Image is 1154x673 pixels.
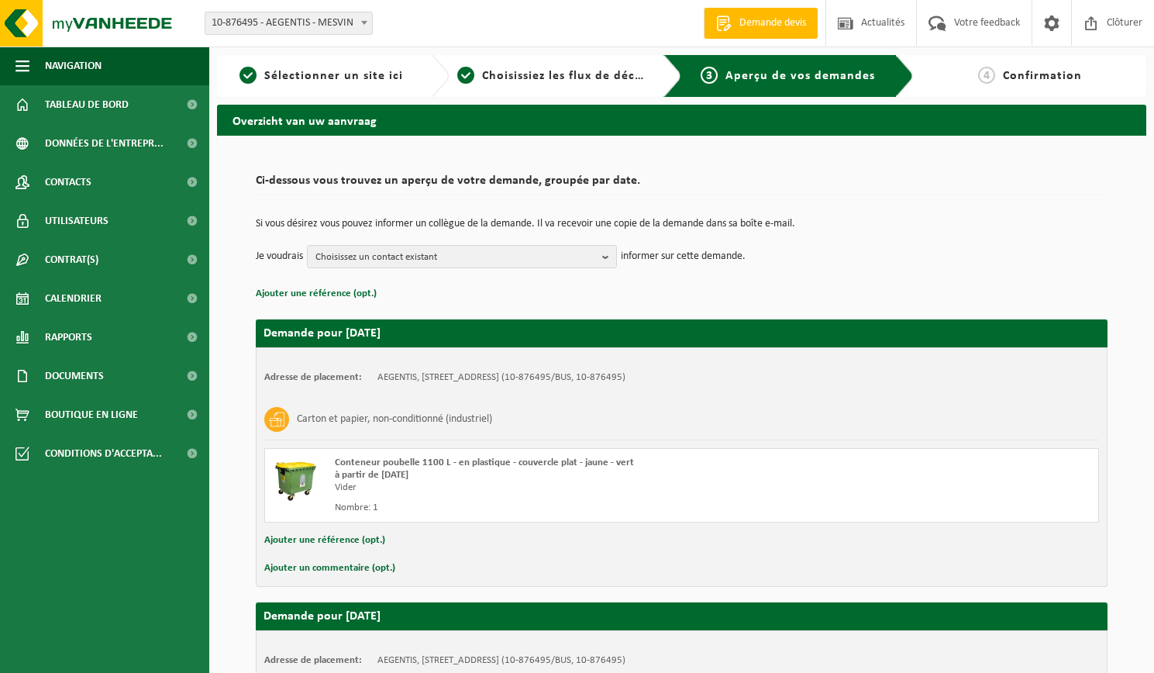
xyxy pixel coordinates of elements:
p: informer sur cette demande. [621,245,746,268]
div: Nombre: 1 [335,502,744,514]
button: Ajouter une référence (opt.) [256,284,377,304]
span: Confirmation [1003,70,1082,82]
span: 3 [701,67,718,84]
img: WB-1100-HPE-GN-50.png [273,457,319,503]
span: 1 [239,67,257,84]
a: 2Choisissiez les flux de déchets et récipients [457,67,651,85]
span: 4 [978,67,995,84]
a: Demande devis [704,8,818,39]
span: Aperçu de vos demandes [725,70,875,82]
h2: Ci-dessous vous trouvez un aperçu de votre demande, groupée par date. [256,174,1107,195]
span: 10-876495 - AEGENTIS - MESVIN [205,12,373,35]
strong: Demande pour [DATE] [264,327,381,340]
span: Utilisateurs [45,202,109,240]
strong: Adresse de placement: [264,372,362,382]
span: Documents [45,357,104,395]
button: Choisissez un contact existant [307,245,617,268]
a: 1Sélectionner un site ici [225,67,419,85]
span: Boutique en ligne [45,395,138,434]
strong: Demande pour [DATE] [264,610,381,623]
span: 2 [457,67,474,84]
span: Calendrier [45,279,102,318]
span: Contacts [45,163,91,202]
strong: Adresse de placement: [264,655,362,665]
span: Conteneur poubelle 1100 L - en plastique - couvercle plat - jaune - vert [335,457,634,468]
iframe: chat widget [8,639,259,673]
h3: Carton et papier, non-conditionné (industriel) [297,407,492,432]
span: Navigation [45,47,102,85]
span: Conditions d'accepta... [45,434,162,473]
span: Contrat(s) [45,240,98,279]
span: 10-876495 - AEGENTIS - MESVIN [205,12,372,34]
div: Vider [335,481,744,494]
button: Ajouter un commentaire (opt.) [264,558,395,578]
span: Demande devis [735,16,810,31]
span: Données de l'entrepr... [45,124,164,163]
strong: à partir de [DATE] [335,470,408,480]
td: AEGENTIS, [STREET_ADDRESS] (10-876495/BUS, 10-876495) [377,371,625,384]
span: Tableau de bord [45,85,129,124]
p: Si vous désirez vous pouvez informer un collègue de la demande. Il va recevoir une copie de la de... [256,219,1107,230]
h2: Overzicht van uw aanvraag [217,105,1146,135]
td: AEGENTIS, [STREET_ADDRESS] (10-876495/BUS, 10-876495) [377,654,625,667]
span: Sélectionner un site ici [264,70,403,82]
p: Je voudrais [256,245,303,268]
span: Rapports [45,318,92,357]
span: Choisissiez les flux de déchets et récipients [482,70,740,82]
button: Ajouter une référence (opt.) [264,530,385,550]
span: Choisissez un contact existant [315,246,596,269]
